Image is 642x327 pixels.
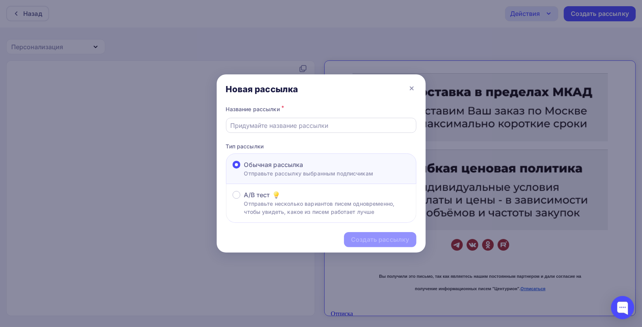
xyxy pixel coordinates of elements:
[244,200,410,216] p: Отправьте несколько вариантов писем одновременно, чтобы увидеть, какое из писем работает лучше
[244,190,270,200] span: A/B тест
[190,219,214,224] a: Отписаться
[226,142,416,150] p: Тип рассылки
[244,160,303,169] span: Обычная рассылка
[226,84,298,95] div: Новая рассылка
[48,207,251,224] strong: Вы получили это письмо, так как являетесь нашим постоянным партнером и дали согласие на получение...
[244,169,373,177] p: Отправьте рассылку выбранным подписчикам
[230,121,412,130] input: Придумайте название рассылки
[226,104,416,115] div: Название рассылки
